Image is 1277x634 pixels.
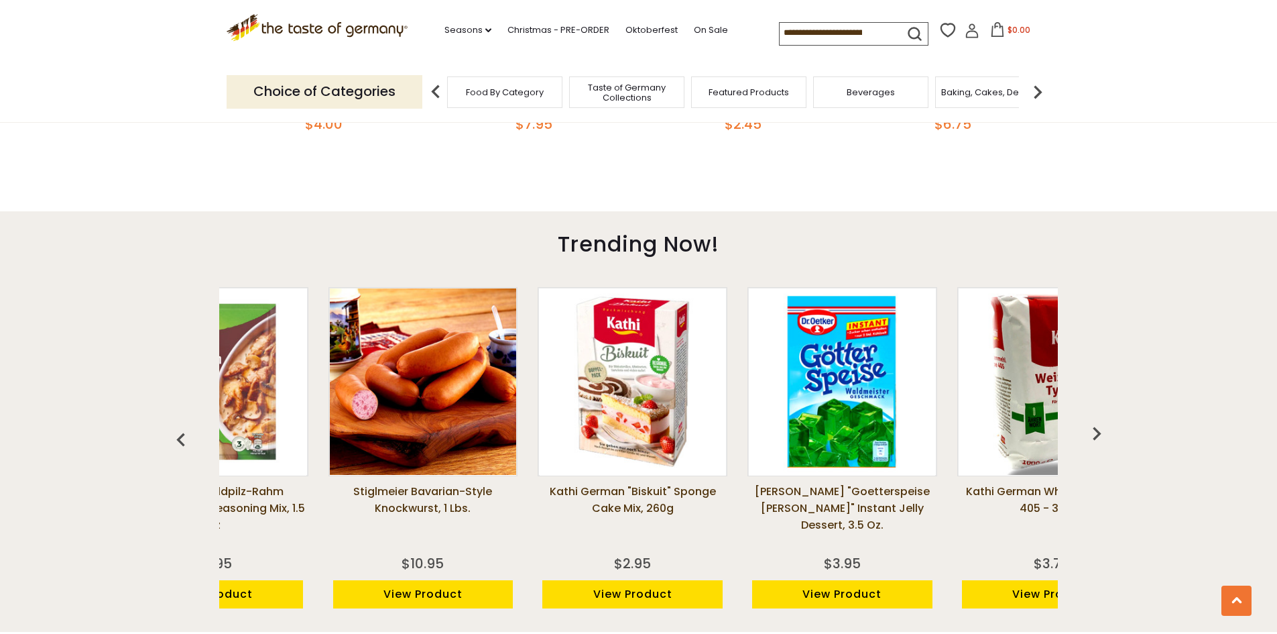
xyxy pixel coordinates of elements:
[1024,78,1051,105] img: next arrow
[709,87,789,97] a: Featured Products
[573,83,680,103] a: Taste of Germany Collections
[959,288,1145,475] img: Kathi German Wheat Flour Type 405 - 35 oz.
[422,78,449,105] img: previous arrow
[1083,420,1110,447] img: previous arrow
[439,114,629,134] div: $7.95
[1008,24,1030,36] span: $0.00
[328,483,518,550] a: Stiglmeier Bavarian-style Knockwurst, 1 lbs.
[747,483,937,550] a: [PERSON_NAME] "Goetterspeise [PERSON_NAME]" Instant Jelly Dessert, 3.5 oz.
[752,580,932,609] a: View Product
[941,87,1045,97] a: Baking, Cakes, Desserts
[444,23,491,38] a: Seasons
[749,288,935,475] img: Dr. Oetker
[694,23,728,38] a: On Sale
[538,483,727,550] a: Kathi German "Biskuit" Sponge Cake Mix, 260g
[858,114,1048,134] div: $6.75
[466,87,544,97] a: Food By Category
[649,114,839,134] div: $2.45
[614,553,651,574] div: $2.95
[1034,553,1070,574] div: $3.75
[330,288,516,475] img: Stiglmeier Bavarian-style Knockwurst, 1 lbs.
[824,553,861,574] div: $3.95
[625,23,678,38] a: Oktoberfest
[540,288,726,475] img: Kathi German
[982,22,1039,42] button: $0.00
[507,23,609,38] a: Christmas - PRE-ORDER
[229,114,419,134] div: $4.00
[333,580,513,609] a: View Product
[227,75,422,108] p: Choice of Categories
[168,427,194,454] img: previous arrow
[402,553,444,574] div: $10.95
[847,87,895,97] a: Beverages
[957,483,1147,550] a: Kathi German Wheat Flour Type 405 - 35 oz.
[542,580,723,609] a: View Product
[962,580,1142,609] a: View Product
[173,211,1105,270] div: Trending Now!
